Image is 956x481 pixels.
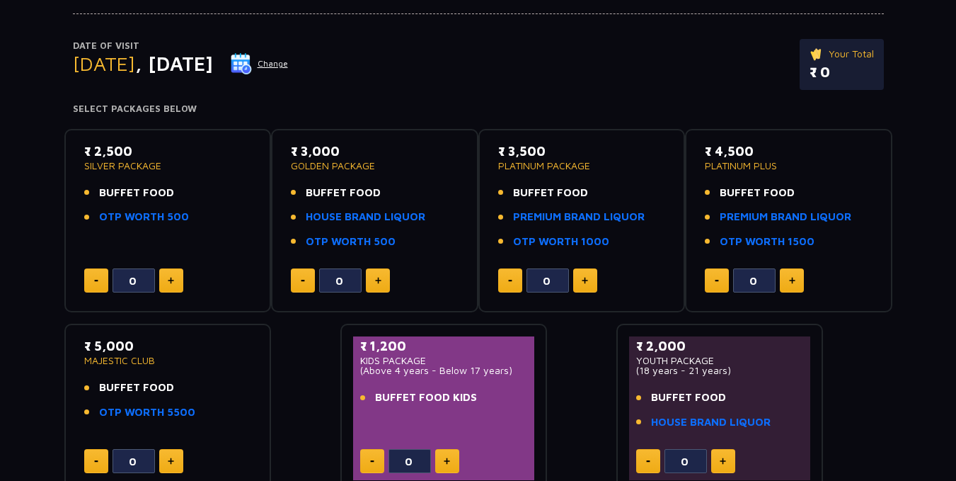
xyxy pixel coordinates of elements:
a: OTP WORTH 500 [306,234,396,250]
p: PLATINUM PLUS [705,161,873,171]
span: BUFFET FOOD [651,390,726,406]
span: BUFFET FOOD [720,185,795,201]
img: minus [94,460,98,463]
p: ₹ 2,000 [636,336,804,356]
span: BUFFET FOOD [306,185,381,201]
img: minus [94,280,98,282]
img: minus [301,280,305,282]
p: ₹ 3,500 [498,142,666,161]
p: Date of Visit [73,39,289,53]
p: ₹ 5,000 [84,336,252,356]
img: minus [508,280,512,282]
img: plus [444,458,450,465]
img: minus [370,460,374,463]
p: YOUTH PACKAGE [636,356,804,366]
button: Change [230,52,289,75]
h4: Select Packages Below [73,103,884,115]
span: BUFFET FOOD [99,380,174,396]
span: BUFFET FOOD KIDS [375,390,477,406]
a: PREMIUM BRAND LIQUOR [720,209,851,225]
a: OTP WORTH 500 [99,209,189,225]
p: PLATINUM PACKAGE [498,161,666,171]
a: OTP WORTH 1000 [513,234,609,250]
p: (Above 4 years - Below 17 years) [360,366,528,375]
p: SILVER PACKAGE [84,161,252,171]
img: minus [646,460,650,463]
img: plus [720,458,726,465]
a: OTP WORTH 5500 [99,404,195,421]
a: PREMIUM BRAND LIQUOR [513,209,645,225]
p: ₹ 3,000 [291,142,459,161]
a: HOUSE BRAND LIQUOR [306,209,425,225]
a: HOUSE BRAND LIQUOR [651,414,771,431]
img: plus [168,277,174,284]
p: (18 years - 21 years) [636,366,804,375]
img: plus [375,277,381,284]
span: BUFFET FOOD [99,185,174,201]
span: , [DATE] [135,52,213,75]
p: ₹ 1,200 [360,336,528,356]
p: GOLDEN PACKAGE [291,161,459,171]
p: Your Total [810,46,874,62]
p: ₹ 2,500 [84,142,252,161]
p: ₹ 0 [810,62,874,83]
span: BUFFET FOOD [513,185,588,201]
span: [DATE] [73,52,135,75]
img: ticket [810,46,824,62]
img: minus [715,280,719,282]
img: plus [582,277,588,284]
img: plus [168,458,174,465]
img: plus [789,277,795,284]
a: OTP WORTH 1500 [720,234,814,250]
p: MAJESTIC CLUB [84,356,252,366]
p: ₹ 4,500 [705,142,873,161]
p: KIDS PACKAGE [360,356,528,366]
